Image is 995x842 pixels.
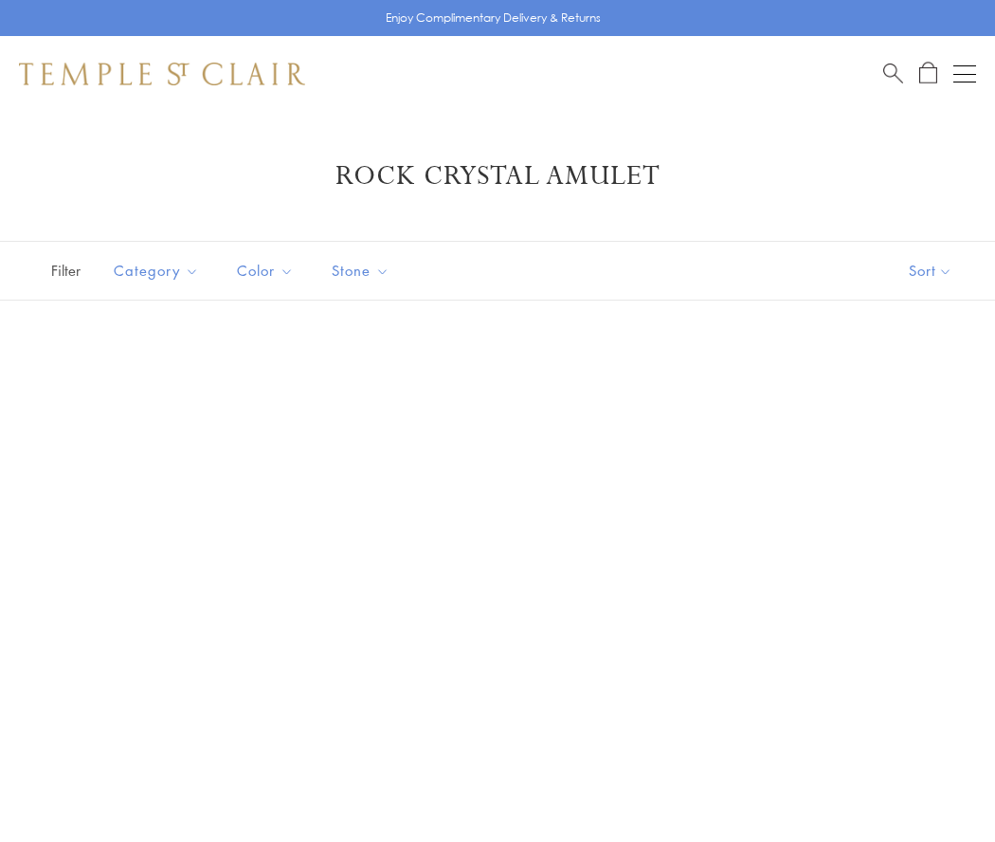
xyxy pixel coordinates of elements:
[322,259,404,283] span: Stone
[919,62,937,85] a: Open Shopping Bag
[386,9,601,27] p: Enjoy Complimentary Delivery & Returns
[866,242,995,300] button: Show sort by
[19,63,305,85] img: Temple St. Clair
[953,63,976,85] button: Open navigation
[99,249,213,292] button: Category
[47,159,948,193] h1: Rock Crystal Amulet
[227,259,308,283] span: Color
[223,249,308,292] button: Color
[317,249,404,292] button: Stone
[883,62,903,85] a: Search
[104,259,213,283] span: Category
